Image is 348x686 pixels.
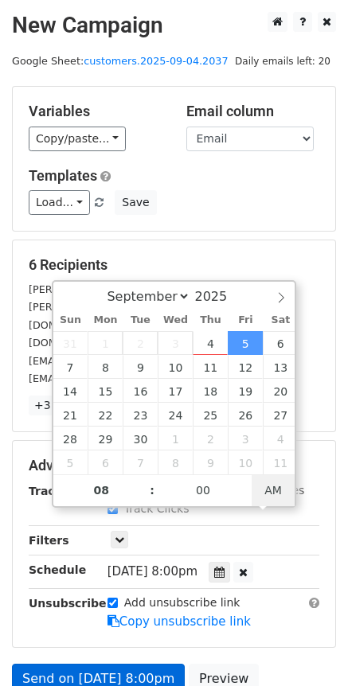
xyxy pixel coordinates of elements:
span: : [150,474,154,506]
span: September 28, 2025 [53,427,88,450]
span: October 4, 2025 [263,427,298,450]
span: Fri [228,315,263,325]
span: October 11, 2025 [263,450,298,474]
span: October 9, 2025 [193,450,228,474]
span: October 3, 2025 [228,427,263,450]
strong: Filters [29,534,69,547]
button: Save [115,190,156,215]
span: September 23, 2025 [123,403,158,427]
span: September 9, 2025 [123,355,158,379]
span: September 3, 2025 [158,331,193,355]
small: [PERSON_NAME][EMAIL_ADDRESS][DOMAIN_NAME] [29,283,291,295]
span: Thu [193,315,228,325]
h5: Advanced [29,457,319,474]
input: Minute [154,474,252,506]
iframe: Chat Widget [268,610,348,686]
span: Sun [53,315,88,325]
a: Daily emails left: 20 [229,55,336,67]
span: September 20, 2025 [263,379,298,403]
span: September 7, 2025 [53,355,88,379]
h5: Email column [186,103,320,120]
span: October 1, 2025 [158,427,193,450]
a: Templates [29,167,97,184]
small: [PERSON_NAME][EMAIL_ADDRESS][PERSON_NAME][DOMAIN_NAME], [PERSON_NAME][EMAIL_ADDRESS][DOMAIN_NAME] [29,301,297,349]
span: September 25, 2025 [193,403,228,427]
small: [EMAIL_ADDRESS][DOMAIN_NAME], [PERSON_NAME][EMAIL_ADDRESS][DOMAIN_NAME] [29,355,297,385]
span: October 6, 2025 [88,450,123,474]
h5: 6 Recipients [29,256,319,274]
small: Google Sheet: [12,55,229,67]
span: September 2, 2025 [123,331,158,355]
span: October 7, 2025 [123,450,158,474]
input: Year [190,289,248,304]
span: September 14, 2025 [53,379,88,403]
span: September 4, 2025 [193,331,228,355]
span: September 11, 2025 [193,355,228,379]
span: [DATE] 8:00pm [108,564,197,579]
span: September 18, 2025 [193,379,228,403]
span: Click to toggle [252,474,295,506]
span: September 13, 2025 [263,355,298,379]
h2: New Campaign [12,12,336,39]
span: September 8, 2025 [88,355,123,379]
span: October 2, 2025 [193,427,228,450]
span: October 8, 2025 [158,450,193,474]
a: customers.2025-09-04.2037 [84,55,228,67]
label: Track Clicks [124,501,190,517]
strong: Schedule [29,563,86,576]
a: +3 more [29,396,88,415]
span: August 31, 2025 [53,331,88,355]
span: September 10, 2025 [158,355,193,379]
span: September 30, 2025 [123,427,158,450]
span: September 24, 2025 [158,403,193,427]
span: September 16, 2025 [123,379,158,403]
h5: Variables [29,103,162,120]
span: Daily emails left: 20 [229,53,336,70]
span: October 10, 2025 [228,450,263,474]
span: September 17, 2025 [158,379,193,403]
span: September 19, 2025 [228,379,263,403]
span: September 27, 2025 [263,403,298,427]
label: Add unsubscribe link [124,594,240,611]
span: September 1, 2025 [88,331,123,355]
span: Mon [88,315,123,325]
a: Copy/paste... [29,127,126,151]
span: Wed [158,315,193,325]
span: September 26, 2025 [228,403,263,427]
span: September 12, 2025 [228,355,263,379]
span: Tue [123,315,158,325]
input: Hour [53,474,151,506]
span: September 15, 2025 [88,379,123,403]
strong: Unsubscribe [29,597,107,610]
span: October 5, 2025 [53,450,88,474]
a: Load... [29,190,90,215]
span: September 6, 2025 [263,331,298,355]
span: September 5, 2025 [228,331,263,355]
span: September 21, 2025 [53,403,88,427]
span: Sat [263,315,298,325]
span: September 22, 2025 [88,403,123,427]
strong: Tracking [29,485,82,497]
span: September 29, 2025 [88,427,123,450]
a: Copy unsubscribe link [108,614,251,629]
